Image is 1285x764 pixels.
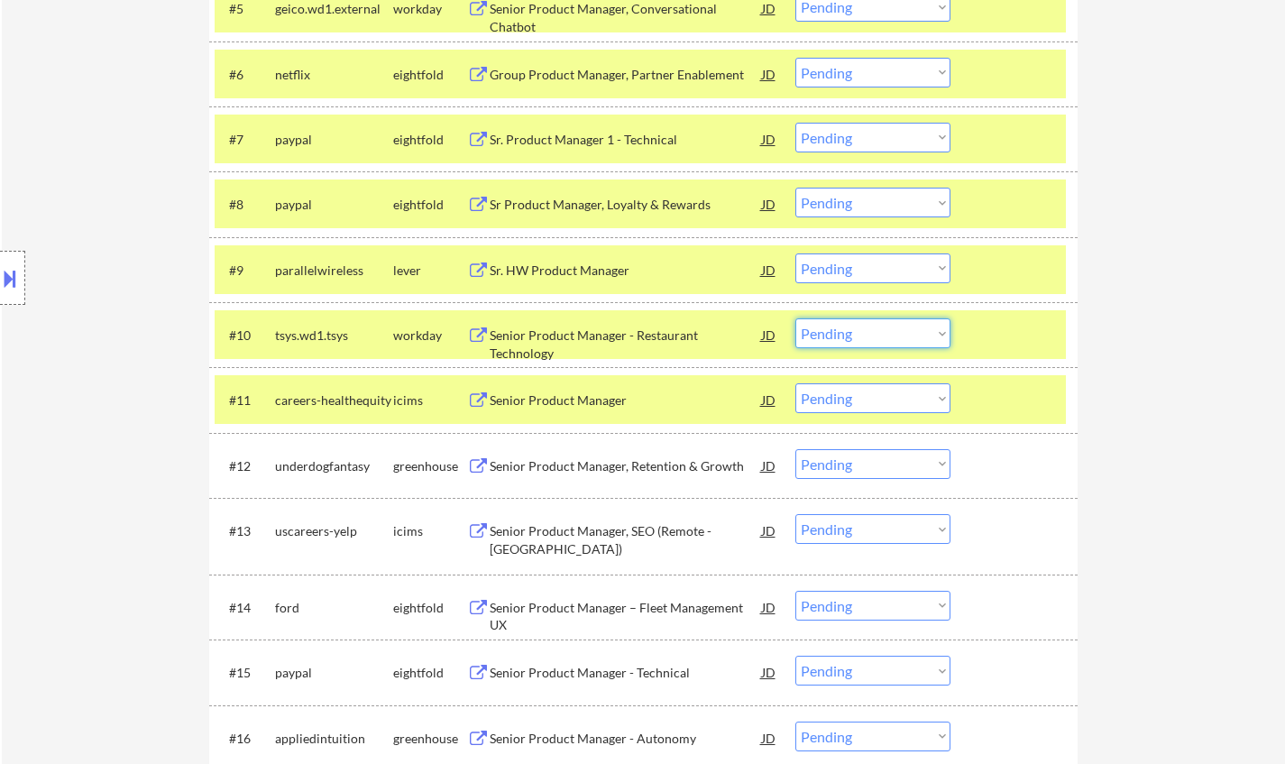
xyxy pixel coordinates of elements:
div: Senior Product Manager – Fleet Management UX [490,599,762,634]
div: JD [760,591,778,623]
div: Senior Product Manager - Autonomy [490,730,762,748]
div: icims [393,522,467,540]
div: uscareers-yelp [275,522,393,540]
div: JD [760,123,778,155]
div: JD [760,58,778,90]
div: netflix [275,66,393,84]
div: paypal [275,196,393,214]
div: ford [275,599,393,617]
div: Sr. Product Manager 1 - Technical [490,131,762,149]
div: underdogfantasy [275,457,393,475]
div: #12 [229,457,261,475]
div: JD [760,656,778,688]
div: JD [760,383,778,416]
div: eightfold [393,131,467,149]
div: icims [393,391,467,410]
div: eightfold [393,66,467,84]
div: paypal [275,664,393,682]
div: greenhouse [393,457,467,475]
div: JD [760,188,778,220]
div: JD [760,514,778,547]
div: #14 [229,599,261,617]
div: tsys.wd1.tsys [275,327,393,345]
div: JD [760,449,778,482]
div: eightfold [393,196,467,214]
div: Senior Product Manager [490,391,762,410]
div: JD [760,318,778,351]
div: careers-healthequity [275,391,393,410]
div: JD [760,253,778,286]
div: appliedintuition [275,730,393,748]
div: Senior Product Manager - Technical [490,664,762,682]
div: workday [393,327,467,345]
div: Senior Product Manager, Retention & Growth [490,457,762,475]
div: #13 [229,522,261,540]
div: paypal [275,131,393,149]
div: #16 [229,730,261,748]
div: Sr Product Manager, Loyalty & Rewards [490,196,762,214]
div: lever [393,262,467,280]
div: #6 [229,66,261,84]
div: greenhouse [393,730,467,748]
div: Senior Product Manager - Restaurant Technology [490,327,762,362]
div: eightfold [393,664,467,682]
div: parallelwireless [275,262,393,280]
div: Group Product Manager, Partner Enablement [490,66,762,84]
div: eightfold [393,599,467,617]
div: #15 [229,664,261,682]
div: JD [760,722,778,754]
div: Senior Product Manager, SEO (Remote - [GEOGRAPHIC_DATA]) [490,522,762,557]
div: Sr. HW Product Manager [490,262,762,280]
